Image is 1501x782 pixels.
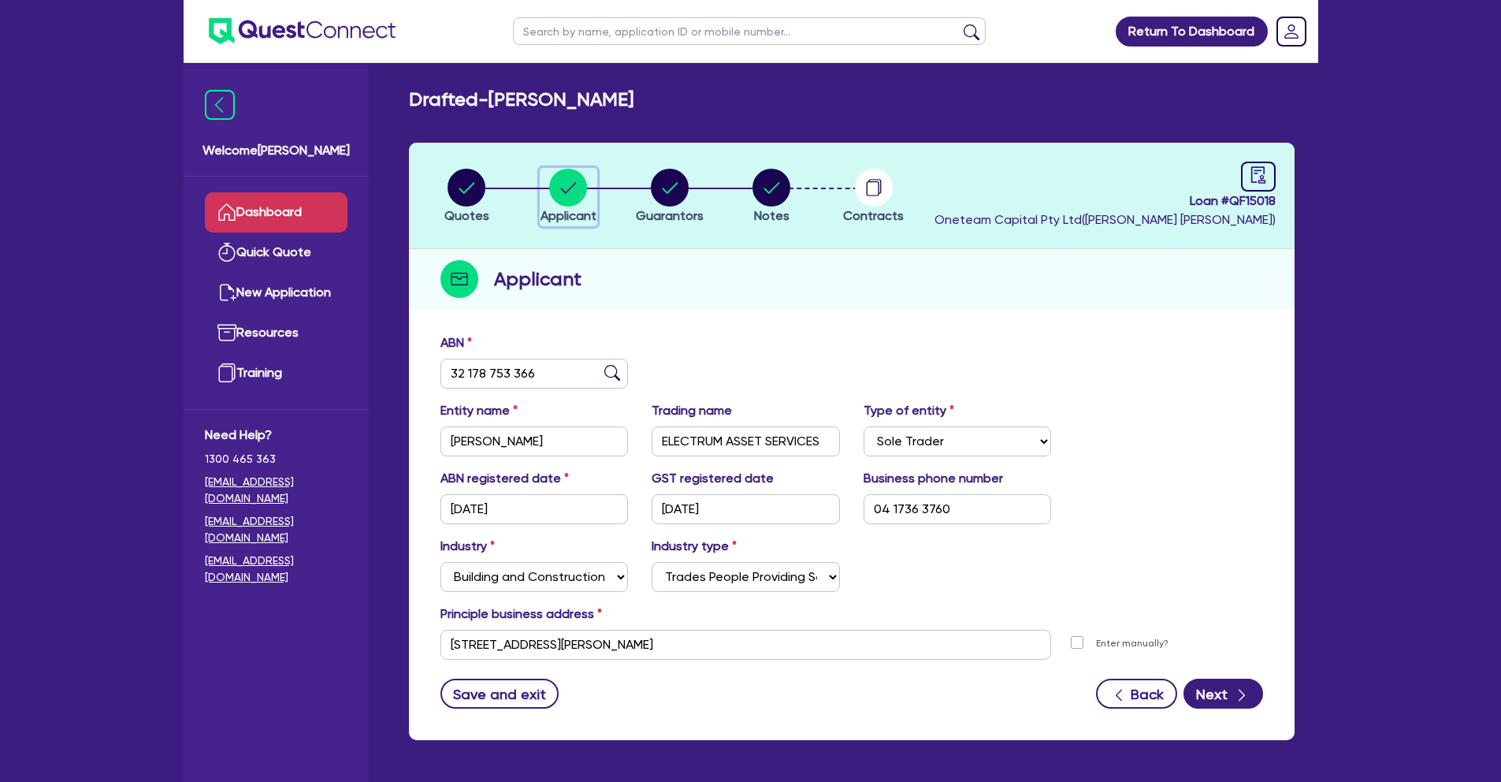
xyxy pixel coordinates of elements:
button: Save and exit [440,679,559,709]
label: Trading name [652,401,732,420]
a: Dashboard [205,192,347,233]
span: 1300 465 363 [205,451,347,467]
span: Quotes [444,208,489,223]
span: Oneteam Capital Pty Ltd ( [PERSON_NAME] [PERSON_NAME] ) [934,212,1276,227]
label: Type of entity [864,401,954,420]
button: Notes [752,168,791,226]
label: Enter manually? [1096,636,1168,651]
span: Need Help? [205,426,347,445]
a: Resources [205,313,347,353]
img: training [217,363,236,382]
label: ABN [440,333,472,352]
span: Notes [754,208,790,223]
label: ABN registered date [440,469,569,488]
label: Entity name [440,401,518,420]
img: quick-quote [217,243,236,262]
img: resources [217,323,236,342]
a: New Application [205,273,347,313]
img: new-application [217,283,236,302]
img: step-icon [440,260,478,298]
span: Guarantors [636,208,704,223]
span: Welcome [PERSON_NAME] [202,141,350,160]
button: Back [1096,679,1177,709]
a: [EMAIL_ADDRESS][DOMAIN_NAME] [205,553,347,586]
img: quest-connect-logo-blue [209,18,396,44]
span: audit [1250,166,1267,184]
button: Next [1183,679,1263,709]
span: Applicant [541,208,596,223]
a: Quick Quote [205,233,347,273]
a: audit [1241,162,1276,192]
h2: Applicant [494,265,581,293]
a: Training [205,353,347,393]
h2: Drafted - [PERSON_NAME] [409,88,633,111]
button: Quotes [444,168,490,226]
a: [EMAIL_ADDRESS][DOMAIN_NAME] [205,474,347,507]
input: Search by name, application ID or mobile number... [513,17,986,45]
span: Loan # QF15018 [934,192,1276,210]
label: Principle business address [440,605,602,624]
input: DD / MM / YYYY [440,494,629,524]
a: Dropdown toggle [1271,11,1312,52]
span: Contracts [843,208,904,223]
label: Business phone number [864,469,1003,488]
input: DD / MM / YYYY [652,494,840,524]
label: Industry type [652,537,737,556]
a: [EMAIL_ADDRESS][DOMAIN_NAME] [205,513,347,546]
label: GST registered date [652,469,774,488]
button: Guarantors [635,168,704,226]
img: abn-lookup icon [604,365,620,381]
img: icon-menu-close [205,90,235,120]
button: Applicant [540,168,597,226]
button: Contracts [842,168,905,226]
label: Industry [440,537,495,556]
a: Return To Dashboard [1116,17,1268,47]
